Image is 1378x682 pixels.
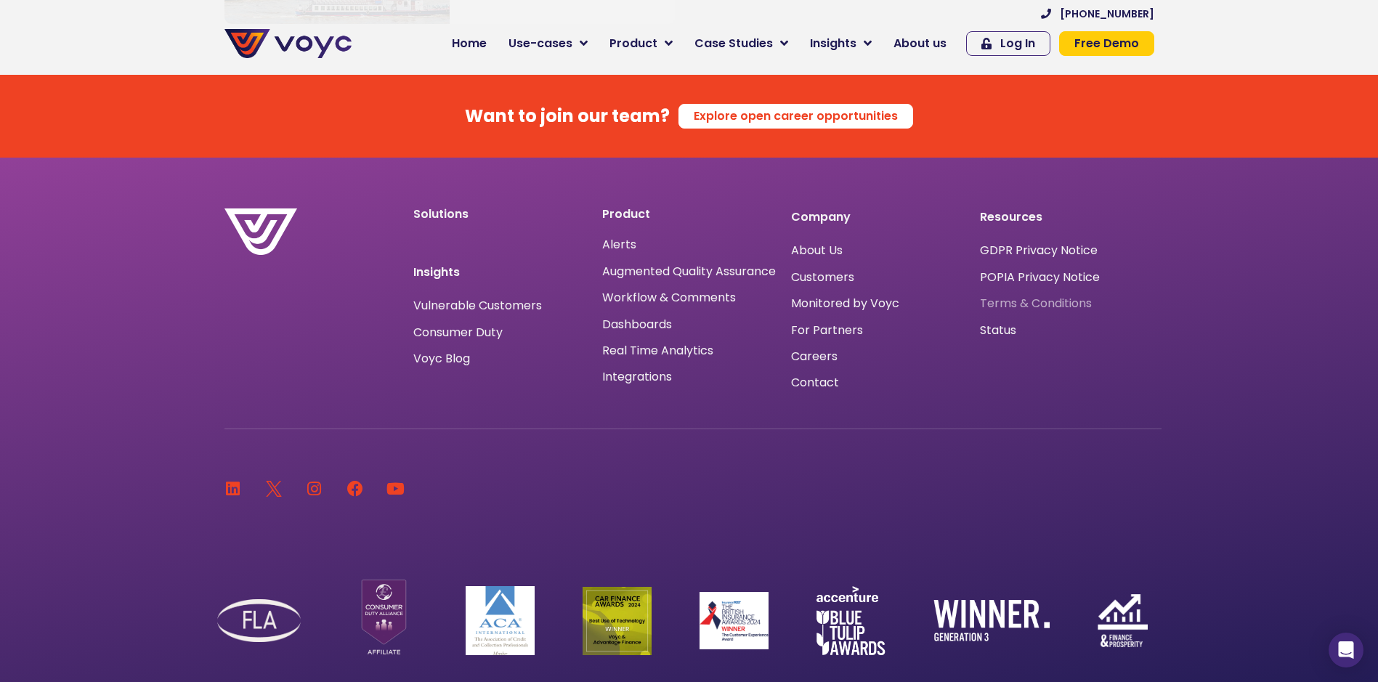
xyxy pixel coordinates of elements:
a: Use-cases [498,29,599,58]
span: Product [609,35,657,52]
img: winner-generation [933,600,1050,641]
span: Case Studies [694,35,773,52]
img: voyc-full-logo [224,29,352,58]
img: accenture-blue-tulip-awards [816,586,885,655]
span: About us [893,35,947,52]
img: FLA Logo [217,599,301,642]
div: Open Intercom Messenger [1329,633,1363,667]
p: Insights [413,264,588,281]
p: Resources [980,208,1154,226]
a: About us [883,29,957,58]
a: [PHONE_NUMBER] [1041,9,1154,19]
img: Car Finance Winner logo [583,587,652,655]
a: Insights [799,29,883,58]
p: Company [791,208,965,226]
a: Free Demo [1059,31,1154,56]
span: Free Demo [1074,38,1139,49]
span: [PHONE_NUMBER] [1060,9,1154,19]
img: ACA [466,586,535,655]
a: Consumer Duty [413,327,503,338]
a: Home [441,29,498,58]
a: Solutions [413,206,469,222]
span: Home [452,35,487,52]
a: Explore open career opportunities [678,104,913,129]
span: Log In [1000,38,1035,49]
a: Case Studies [684,29,799,58]
a: Vulnerable Customers [413,300,542,312]
img: finance-and-prosperity [1098,594,1148,647]
a: Augmented Quality Assurance [602,264,776,278]
span: Insights [810,35,856,52]
span: Explore open career opportunities [694,110,898,122]
a: Log In [966,31,1050,56]
span: Use-cases [508,35,572,52]
h4: Want to join our team? [465,106,670,127]
p: Product [602,208,777,220]
a: Product [599,29,684,58]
